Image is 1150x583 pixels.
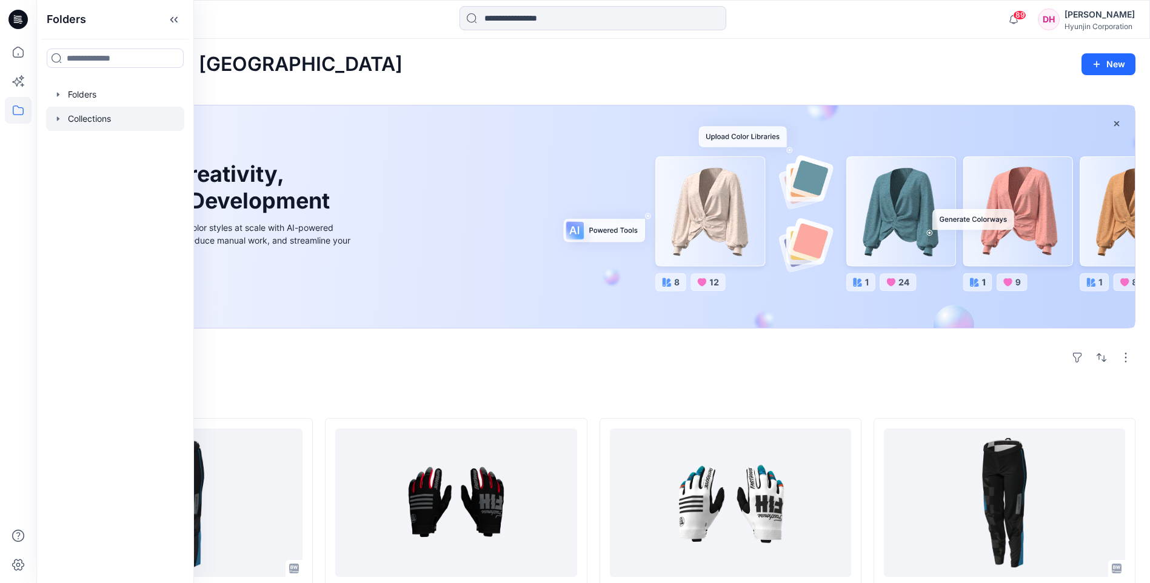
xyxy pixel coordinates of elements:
[335,428,577,577] a: 1-SANGUARO ISLAND HOPPING GLOVE
[1013,10,1026,20] span: 89
[610,428,851,577] a: 1-GRINDHOUSE PRO ISLAND HOPPING GLOVE YOUTH
[1038,8,1060,30] div: DH
[81,274,353,298] a: Discover more
[51,53,403,76] h2: Welcome back, [GEOGRAPHIC_DATA]
[884,428,1125,577] a: 3-26 MX GRINDHOUSE PRO APEX WOMEN PANTS
[1065,22,1135,31] div: Hyunjin Corporation
[51,391,1135,406] h4: Styles
[1065,7,1135,22] div: [PERSON_NAME]
[81,161,335,213] h1: Unleash Creativity, Speed Up Development
[1081,53,1135,75] button: New
[81,221,353,259] div: Explore ideas faster and recolor styles at scale with AI-powered tools that boost creativity, red...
